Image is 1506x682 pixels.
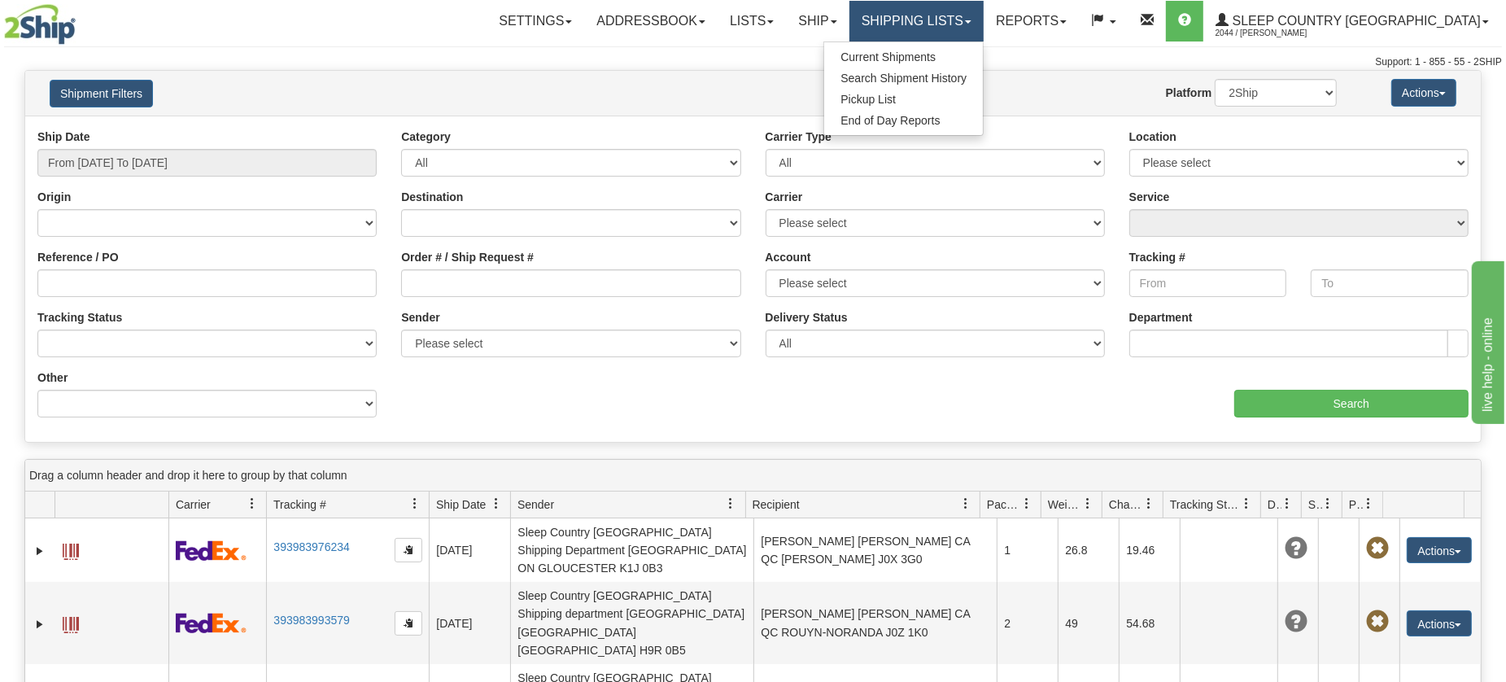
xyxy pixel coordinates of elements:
td: [PERSON_NAME] [PERSON_NAME] CA QC [PERSON_NAME] J0X 3G0 [753,518,997,582]
label: Category [401,129,451,145]
a: Label [63,610,79,636]
td: 1 [997,518,1058,582]
a: Pickup List [824,89,983,110]
a: Addressbook [584,1,718,42]
a: Lists [718,1,786,42]
td: 49 [1058,582,1119,664]
span: Pickup Not Assigned [1366,537,1389,560]
div: grid grouping header [25,460,1481,492]
label: Other [37,369,68,386]
a: Charge filter column settings [1135,490,1163,518]
span: Pickup Not Assigned [1366,610,1389,633]
a: Recipient filter column settings [952,490,980,518]
span: Unknown [1285,610,1307,633]
span: Carrier [176,496,211,513]
label: Location [1129,129,1176,145]
span: Pickup Status [1349,496,1363,513]
label: Department [1129,309,1193,326]
td: 2 [997,582,1058,664]
a: Tracking Status filter column settings [1233,490,1260,518]
a: Settings [487,1,584,42]
div: live help - online [12,10,151,29]
button: Actions [1407,537,1472,563]
a: 393983976234 [273,540,349,553]
button: Copy to clipboard [395,538,422,562]
label: Destination [401,189,463,205]
a: End of Day Reports [824,110,983,131]
button: Shipment Filters [50,80,153,107]
span: Unknown [1285,537,1307,560]
span: 2044 / [PERSON_NAME] [1216,25,1338,42]
label: Sender [401,309,439,326]
iframe: chat widget [1469,258,1504,424]
label: Carrier Type [766,129,832,145]
label: Ship Date [37,129,90,145]
div: Support: 1 - 855 - 55 - 2SHIP [4,55,1502,69]
a: Pickup Status filter column settings [1355,490,1382,518]
button: Copy to clipboard [395,611,422,636]
span: Tracking # [273,496,326,513]
img: logo2044.jpg [4,4,76,45]
img: 2 - FedEx Express® [176,613,247,633]
label: Tracking # [1129,249,1185,265]
td: Sleep Country [GEOGRAPHIC_DATA] Shipping department [GEOGRAPHIC_DATA] [GEOGRAPHIC_DATA] [GEOGRAPH... [510,582,753,664]
a: Delivery Status filter column settings [1273,490,1301,518]
span: Charge [1109,496,1143,513]
input: To [1311,269,1469,297]
span: Packages [987,496,1021,513]
label: Tracking Status [37,309,122,326]
a: Ship [786,1,849,42]
td: [DATE] [429,582,510,664]
span: Tracking Status [1170,496,1241,513]
label: Reference / PO [37,249,119,265]
a: Search Shipment History [824,68,983,89]
label: Platform [1166,85,1212,101]
button: Actions [1391,79,1456,107]
a: Tracking # filter column settings [401,490,429,518]
label: Delivery Status [766,309,848,326]
a: Shipping lists [849,1,984,42]
td: 54.68 [1119,582,1180,664]
input: Search [1234,390,1469,418]
span: Shipment Issues [1308,496,1322,513]
td: 26.8 [1058,518,1119,582]
label: Carrier [766,189,803,205]
span: Ship Date [436,496,486,513]
a: Weight filter column settings [1074,490,1102,518]
a: Label [63,536,79,562]
span: Pickup List [840,93,896,106]
td: Sleep Country [GEOGRAPHIC_DATA] Shipping Department [GEOGRAPHIC_DATA] ON GLOUCESTER K1J 0B3 [510,518,753,582]
td: 19.46 [1119,518,1180,582]
a: Sender filter column settings [718,490,745,518]
td: [PERSON_NAME] [PERSON_NAME] CA QC ROUYN-NORANDA J0Z 1K0 [753,582,997,664]
span: Recipient [753,496,800,513]
img: 2 - FedEx Express® [176,540,247,561]
span: Search Shipment History [840,72,967,85]
span: Sleep Country [GEOGRAPHIC_DATA] [1229,14,1481,28]
a: Expand [32,543,48,559]
input: From [1129,269,1287,297]
a: Sleep Country [GEOGRAPHIC_DATA] 2044 / [PERSON_NAME] [1203,1,1501,42]
label: Service [1129,189,1170,205]
label: Origin [37,189,71,205]
label: Order # / Ship Request # [401,249,534,265]
td: [DATE] [429,518,510,582]
span: End of Day Reports [840,114,940,127]
span: Weight [1048,496,1082,513]
span: Delivery Status [1268,496,1281,513]
span: Sender [517,496,554,513]
a: Carrier filter column settings [238,490,266,518]
a: Packages filter column settings [1013,490,1041,518]
a: Expand [32,616,48,632]
label: Account [766,249,811,265]
a: Ship Date filter column settings [482,490,510,518]
button: Actions [1407,610,1472,636]
span: Current Shipments [840,50,936,63]
a: Shipment Issues filter column settings [1314,490,1342,518]
a: Current Shipments [824,46,983,68]
a: Reports [984,1,1079,42]
a: 393983993579 [273,614,349,627]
